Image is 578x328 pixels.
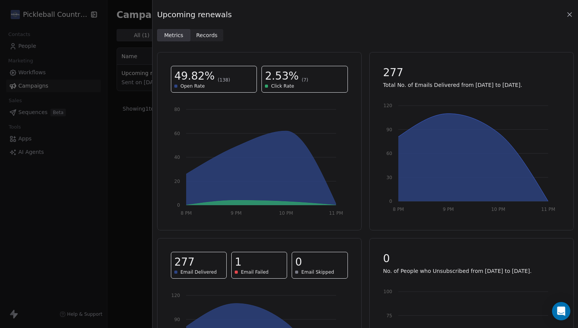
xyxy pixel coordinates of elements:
tspan: 100 [383,289,392,294]
tspan: 40 [174,155,180,160]
span: 277 [174,255,195,269]
tspan: 120 [171,293,180,298]
span: 2.53% [265,69,299,83]
tspan: 80 [174,107,180,112]
span: Open Rate [180,83,205,89]
span: Email Delivered [180,269,217,275]
tspan: 8 PM [180,211,192,216]
tspan: 0 [177,202,180,208]
tspan: 11 PM [329,211,343,216]
p: Total No. of Emails Delivered from [DATE] to [DATE]. [383,81,560,89]
tspan: 8 PM [393,207,404,212]
tspan: 0 [389,199,392,204]
tspan: 10 PM [279,211,293,216]
tspan: 60 [386,151,392,156]
p: No. of People who Unsubscribed from [DATE] to [DATE]. [383,267,560,275]
tspan: 90 [174,317,180,322]
span: Upcoming renewals [157,9,232,20]
tspan: 90 [386,127,392,132]
span: 1 [235,255,242,269]
span: 0 [295,255,302,269]
tspan: 120 [383,103,392,108]
span: (7) [302,77,308,83]
tspan: 10 PM [491,207,505,212]
tspan: 75 [386,313,392,318]
tspan: 20 [174,179,180,184]
span: 49.82% [174,69,215,83]
tspan: 60 [174,131,180,136]
span: 0 [383,252,390,266]
span: 277 [383,66,403,80]
span: (138) [218,77,230,83]
tspan: 9 PM [231,211,242,216]
tspan: 30 [386,175,392,180]
tspan: 9 PM [443,207,454,212]
span: Click Rate [271,83,294,89]
span: Records [196,31,218,39]
div: Open Intercom Messenger [552,302,570,320]
tspan: 11 PM [541,207,555,212]
span: Email Skipped [301,269,334,275]
span: Email Failed [241,269,268,275]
